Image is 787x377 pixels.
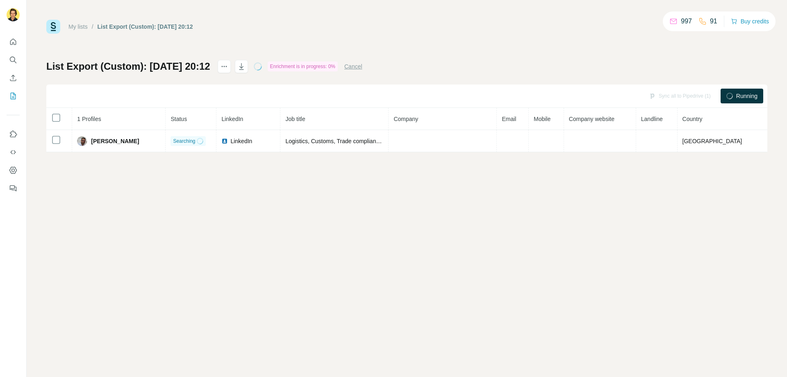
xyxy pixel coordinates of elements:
button: Quick start [7,34,20,49]
span: Logistics, Customs, Trade compliance & CTPAT Coordinator [285,138,438,144]
span: LinkedIn [230,137,252,145]
span: LinkedIn [221,116,243,122]
img: LinkedIn logo [221,138,228,144]
p: 997 [681,16,692,26]
img: Avatar [77,136,87,146]
button: actions [218,60,231,73]
span: Company website [569,116,614,122]
button: Dashboard [7,163,20,178]
button: Search [7,53,20,67]
button: My lists [7,89,20,103]
a: My lists [68,23,88,30]
button: Feedback [7,181,20,196]
img: Avatar [7,8,20,21]
button: Use Surfe on LinkedIn [7,127,20,142]
span: Searching [173,137,195,145]
span: 1 Profiles [77,116,101,122]
button: Enrich CSV [7,71,20,85]
button: Use Surfe API [7,145,20,160]
h1: List Export (Custom): [DATE] 20:12 [46,60,210,73]
span: Landline [641,116,663,122]
span: Job title [285,116,305,122]
span: Company [393,116,418,122]
span: Mobile [534,116,550,122]
span: Email [502,116,516,122]
p: 91 [710,16,717,26]
button: Cancel [344,62,362,71]
img: Surfe Logo [46,20,60,34]
span: [PERSON_NAME] [91,137,139,145]
span: Running [736,92,757,100]
div: Enrichment is in progress: 0% [268,62,338,71]
span: Status [171,116,187,122]
div: List Export (Custom): [DATE] 20:12 [98,23,193,31]
li: / [92,23,93,31]
button: Buy credits [731,16,769,27]
span: Country [682,116,703,122]
span: [GEOGRAPHIC_DATA] [682,138,742,144]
